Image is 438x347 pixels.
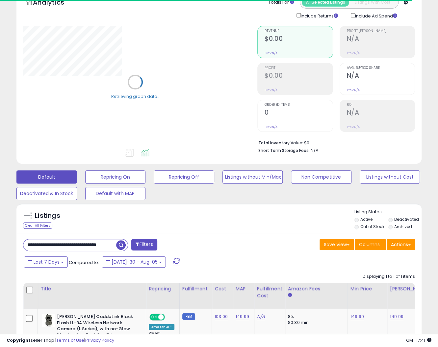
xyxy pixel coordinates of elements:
[347,66,415,70] span: Avg. Buybox Share
[346,12,408,19] div: Include Ad Spend
[222,170,283,184] button: Listings without Min/Max
[215,285,230,292] div: Cost
[236,313,249,320] a: 149.99
[131,239,157,250] button: Filters
[347,125,360,129] small: Prev: N/A
[265,88,277,92] small: Prev: N/A
[257,285,282,299] div: Fulfillment Cost
[265,125,277,129] small: Prev: N/A
[265,35,332,44] h2: $0.00
[311,147,319,154] span: N/A
[292,12,346,19] div: Include Returns
[258,138,410,146] li: $0
[182,285,209,292] div: Fulfillment
[347,88,360,92] small: Prev: N/A
[42,314,55,327] img: 31ib+zH3YlL._SL40_.jpg
[16,170,77,184] button: Default
[7,337,31,343] strong: Copyright
[102,256,166,268] button: [DATE]-30 - Aug-05
[258,140,303,146] b: Total Inventory Value:
[258,148,310,153] b: Short Term Storage Fees:
[394,217,419,222] label: Deactivated
[265,66,332,70] span: Profit
[360,170,420,184] button: Listings without Cost
[347,35,415,44] h2: N/A
[16,187,77,200] button: Deactivated & In Stock
[390,285,429,292] div: [PERSON_NAME]
[350,285,384,292] div: Min Price
[7,337,114,344] div: seller snap | |
[288,314,343,320] div: 8%
[320,239,354,250] button: Save View
[363,274,415,280] div: Displaying 1 to 1 of 1 items
[182,313,195,320] small: FBM
[347,109,415,118] h2: N/A
[56,337,84,343] a: Terms of Use
[149,324,174,330] div: Amazon AI *
[111,93,159,99] div: Retrieving graph data..
[149,285,177,292] div: Repricing
[406,337,431,343] span: 2025-08-13 17:41 GMT
[394,224,412,229] label: Archived
[265,72,332,81] h2: $0.00
[23,222,52,229] div: Clear All Filters
[354,209,422,215] p: Listing States:
[347,72,415,81] h2: N/A
[350,313,364,320] a: 149.99
[355,239,386,250] button: Columns
[288,292,292,298] small: Amazon Fees.
[360,217,373,222] label: Active
[291,170,351,184] button: Non Competitive
[288,285,345,292] div: Amazon Fees
[347,29,415,33] span: Profit [PERSON_NAME]
[257,313,265,320] a: N/A
[390,313,403,320] a: 149.99
[265,109,332,118] h2: 0
[69,259,99,266] span: Compared to:
[24,256,68,268] button: Last 7 Days
[288,320,343,326] div: $0.30 min
[265,51,277,55] small: Prev: N/A
[40,285,143,292] div: Title
[35,211,60,220] h5: Listings
[112,259,158,265] span: [DATE]-30 - Aug-05
[85,337,114,343] a: Privacy Policy
[265,29,332,33] span: Revenue
[359,241,380,248] span: Columns
[236,285,251,292] div: MAP
[34,259,60,265] span: Last 7 Days
[154,170,214,184] button: Repricing Off
[347,103,415,107] span: ROI
[164,314,174,320] span: OFF
[265,103,332,107] span: Ordered Items
[85,170,146,184] button: Repricing On
[215,313,228,320] a: 103.00
[150,314,158,320] span: ON
[85,187,146,200] button: Default with MAP
[387,239,415,250] button: Actions
[360,224,384,229] label: Out of Stock
[347,51,360,55] small: Prev: N/A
